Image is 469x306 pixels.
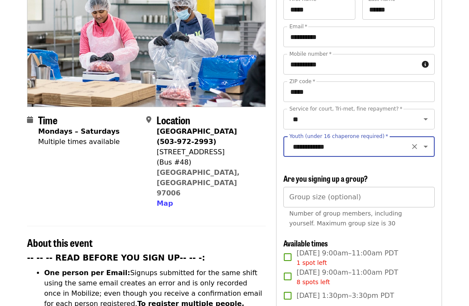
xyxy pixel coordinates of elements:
[38,137,120,147] div: Multiple times available
[420,141,432,153] button: Open
[27,116,33,124] i: calendar icon
[283,81,435,102] input: ZIP code
[289,24,307,29] label: Email
[297,248,398,267] span: [DATE] 9:00am–11:00am PDT
[283,173,368,184] span: Are you signing up a group?
[156,112,190,127] span: Location
[289,79,315,84] label: ZIP code
[283,27,435,47] input: Email
[420,113,432,125] button: Open
[156,198,173,209] button: Map
[283,237,328,249] span: Available times
[156,199,173,207] span: Map
[297,267,398,287] span: [DATE] 9:00am–11:00am PDT
[146,116,151,124] i: map-marker-alt icon
[297,259,327,266] span: 1 spot left
[297,291,394,301] span: [DATE] 1:30pm–3:30pm PDT
[44,269,130,277] strong: One person per Email:
[283,54,418,75] input: Mobile number
[38,127,120,135] strong: Mondays – Saturdays
[283,187,435,207] input: [object Object]
[289,51,331,57] label: Mobile number
[156,147,259,157] div: [STREET_ADDRESS]
[27,235,93,250] span: About this event
[27,253,205,262] strong: -- -- -- READ BEFORE YOU SIGN UP-- -- -:
[156,168,240,197] a: [GEOGRAPHIC_DATA], [GEOGRAPHIC_DATA] 97006
[156,127,237,146] strong: [GEOGRAPHIC_DATA] (503-972-2993)
[422,60,429,69] i: circle-info icon
[38,112,57,127] span: Time
[289,134,388,139] label: Youth (under 16 chaperone required)
[289,106,403,111] label: Service for court, Tri-met, fine repayment?
[156,157,259,168] div: (Bus #48)
[289,210,402,227] span: Number of group members, including yourself. Maximum group size is 30
[409,141,421,153] button: Clear
[297,279,330,285] span: 8 spots left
